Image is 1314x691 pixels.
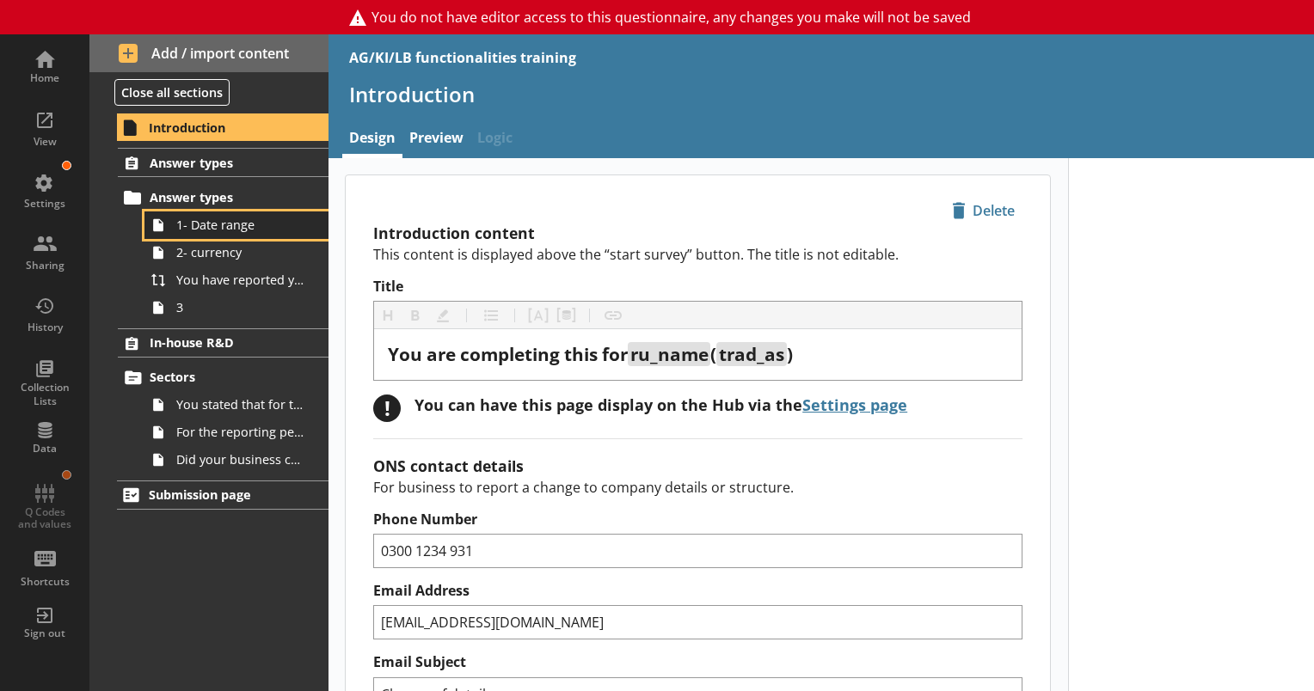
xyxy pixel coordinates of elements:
[373,478,1022,497] p: For business to report a change to company details or structure.
[126,184,328,321] li: Answer types1- Date range2- currencyYou have reported your business's gross non-capital expenditu...
[149,486,298,503] span: Submission page
[15,259,75,272] div: Sharing
[176,272,305,288] span: You have reported your business's gross non-capital expenditure on salaries and wages for civil R...
[118,364,328,391] a: Sectors
[150,334,298,351] span: In-house R&D
[118,184,328,211] a: Answer types
[15,321,75,334] div: History
[176,396,305,413] span: You stated that for the period [From] to [To], [Ru Name] carried out in-house R&D. Is this correct?
[144,239,328,266] a: 2- currency
[149,119,298,136] span: Introduction
[373,223,1022,243] h2: Introduction content
[802,394,907,415] a: Settings page
[373,245,1022,264] p: This content is displayed above the “start survey” button. The title is not editable.
[150,155,298,171] span: Answer types
[117,113,328,141] a: Introduction
[945,197,1022,224] span: Delete
[388,342,628,366] span: You are completing this for
[144,211,328,239] a: 1- Date range
[176,424,305,440] span: For the reporting period, for which of the following product codes has your business carried out ...
[176,299,305,315] span: 3
[144,266,328,294] a: You have reported your business's gross non-capital expenditure on salaries and wages for civil R...
[119,44,300,63] span: Add / import content
[176,217,305,233] span: 1- Date range
[944,196,1022,225] button: Delete
[118,148,328,177] a: Answer types
[787,342,793,366] span: )
[144,294,328,321] a: 3
[176,451,305,468] span: Did your business carry out in-house R&D for any other product codes?
[373,456,1022,476] h2: ONS contact details
[373,394,401,422] div: !
[710,342,716,366] span: (
[15,442,75,456] div: Data
[15,135,75,149] div: View
[176,244,305,260] span: 2- currency
[373,278,1022,296] label: Title
[126,364,328,474] li: SectorsYou stated that for the period [From] to [To], [Ru Name] carried out in-house R&D. Is this...
[15,575,75,589] div: Shortcuts
[373,511,1022,529] label: Phone Number
[150,369,298,385] span: Sectors
[470,121,519,158] span: Logic
[388,343,1008,366] div: Title
[373,653,1022,671] label: Email Subject
[349,81,1293,107] h1: Introduction
[402,121,470,158] a: Preview
[15,381,75,407] div: Collection Lists
[89,34,328,72] button: Add / import content
[144,419,328,446] a: For the reporting period, for which of the following product codes has your business carried out ...
[118,328,328,358] a: In-house R&D
[342,121,402,158] a: Design
[144,391,328,419] a: You stated that for the period [From] to [To], [Ru Name] carried out in-house R&D. Is this correct?
[114,79,230,106] button: Close all sections
[89,148,328,321] li: Answer typesAnswer types1- Date range2- currencyYou have reported your business's gross non-capit...
[15,197,75,211] div: Settings
[630,342,709,366] span: ru_name
[373,582,1022,600] label: Email Address
[719,342,784,366] span: trad_as
[117,480,328,510] a: Submission page
[15,627,75,640] div: Sign out
[144,446,328,474] a: Did your business carry out in-house R&D for any other product codes?
[150,189,298,205] span: Answer types
[89,328,328,474] li: In-house R&DSectorsYou stated that for the period [From] to [To], [Ru Name] carried out in-house ...
[349,48,576,67] div: AG/KI/LB functionalities training
[15,71,75,85] div: Home
[414,394,907,415] div: You can have this page display on the Hub via the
